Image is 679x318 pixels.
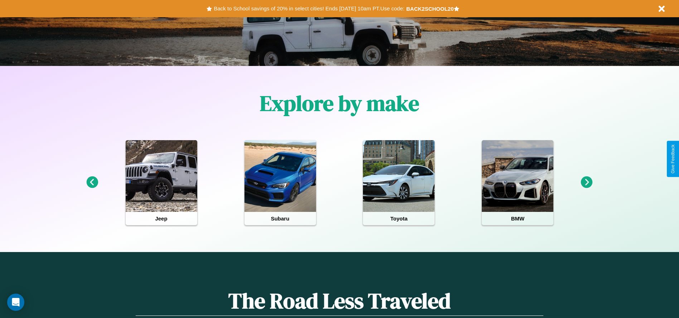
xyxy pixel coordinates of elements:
b: BACK2SCHOOL20 [406,6,454,12]
h4: BMW [482,212,553,225]
div: Open Intercom Messenger [7,294,24,311]
div: Give Feedback [670,144,675,174]
h1: The Road Less Traveled [136,286,543,316]
h1: Explore by make [260,89,419,118]
h4: Jeep [126,212,197,225]
button: Back to School savings of 20% in select cities! Ends [DATE] 10am PT.Use code: [212,4,406,14]
h4: Toyota [363,212,435,225]
h4: Subaru [244,212,316,225]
